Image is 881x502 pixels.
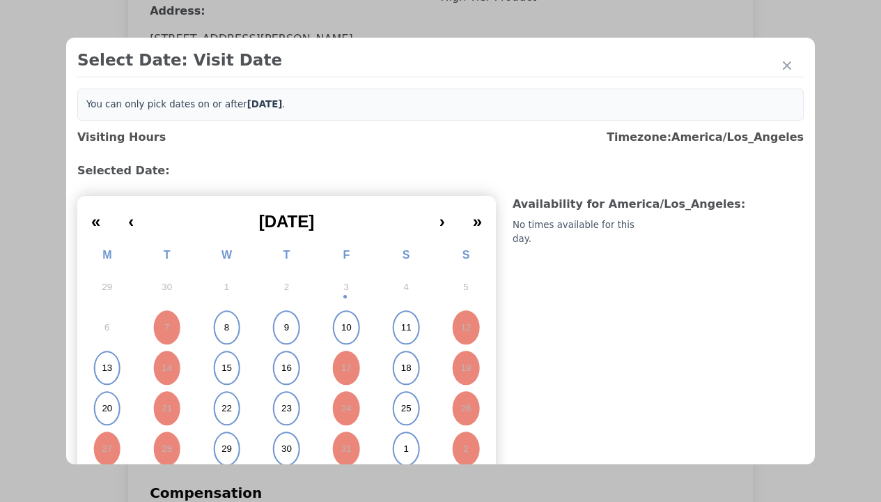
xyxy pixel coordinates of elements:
abbr: Tuesday [164,249,171,261]
button: September 30, 2025 [137,267,197,307]
abbr: October 2, 2025 [284,281,289,294]
abbr: October 12, 2025 [461,321,471,334]
abbr: October 30, 2025 [281,443,292,455]
abbr: October 23, 2025 [281,402,292,415]
abbr: October 13, 2025 [102,362,112,374]
abbr: October 9, 2025 [284,321,289,334]
abbr: October 21, 2025 [162,402,172,415]
button: October 21, 2025 [137,388,197,429]
abbr: October 6, 2025 [104,321,109,334]
button: October 30, 2025 [257,429,317,469]
abbr: October 3, 2025 [344,281,349,294]
abbr: October 22, 2025 [221,402,232,415]
h3: Timezone: America/Los_Angeles [607,129,804,146]
abbr: October 8, 2025 [224,321,229,334]
button: October 5, 2025 [436,267,496,307]
button: October 11, 2025 [376,307,436,348]
abbr: October 16, 2025 [281,362,292,374]
button: October 12, 2025 [436,307,496,348]
button: October 3, 2025 [316,267,376,307]
button: October 1, 2025 [197,267,257,307]
button: › [426,201,459,232]
button: October 27, 2025 [77,429,137,469]
h2: Select Date: Visit Date [77,49,804,71]
button: October 17, 2025 [316,348,376,388]
button: « [77,201,114,232]
button: October 16, 2025 [257,348,317,388]
abbr: October 10, 2025 [341,321,352,334]
abbr: Wednesday [221,249,232,261]
button: October 29, 2025 [197,429,257,469]
abbr: October 15, 2025 [221,362,232,374]
abbr: October 20, 2025 [102,402,112,415]
button: October 10, 2025 [316,307,376,348]
abbr: October 5, 2025 [463,281,468,294]
button: October 2, 2025 [257,267,317,307]
abbr: October 4, 2025 [403,281,408,294]
button: October 22, 2025 [197,388,257,429]
abbr: September 29, 2025 [102,281,112,294]
button: October 24, 2025 [316,388,376,429]
div: No times available for this day. [513,218,655,246]
abbr: October 19, 2025 [461,362,471,374]
abbr: October 26, 2025 [461,402,471,415]
button: ‹ [114,201,148,232]
b: [DATE] [247,99,283,109]
abbr: November 2, 2025 [463,443,468,455]
button: October 18, 2025 [376,348,436,388]
button: October 6, 2025 [77,307,137,348]
abbr: October 18, 2025 [401,362,412,374]
h3: Selected Date: [77,162,804,179]
button: October 7, 2025 [137,307,197,348]
button: October 9, 2025 [257,307,317,348]
button: October 25, 2025 [376,388,436,429]
abbr: October 11, 2025 [401,321,412,334]
button: [DATE] [148,201,425,232]
abbr: October 31, 2025 [341,443,352,455]
abbr: October 25, 2025 [401,402,412,415]
button: September 29, 2025 [77,267,137,307]
button: November 1, 2025 [376,429,436,469]
abbr: November 1, 2025 [403,443,408,455]
h3: Visiting Hours [77,129,166,146]
button: October 4, 2025 [376,267,436,307]
button: November 2, 2025 [436,429,496,469]
abbr: October 17, 2025 [341,362,352,374]
button: October 20, 2025 [77,388,137,429]
abbr: Friday [343,249,350,261]
abbr: October 29, 2025 [221,443,232,455]
abbr: Saturday [403,249,410,261]
button: October 26, 2025 [436,388,496,429]
abbr: Thursday [283,249,290,261]
abbr: October 1, 2025 [224,281,229,294]
span: [DATE] [259,212,315,231]
abbr: October 7, 2025 [164,321,169,334]
div: You can only pick dates on or after . [77,89,804,121]
h3: Availability for America/Los_Angeles : [513,196,804,213]
button: October 31, 2025 [316,429,376,469]
abbr: Sunday [462,249,470,261]
abbr: October 27, 2025 [102,443,112,455]
button: » [459,201,496,232]
button: October 13, 2025 [77,348,137,388]
button: October 8, 2025 [197,307,257,348]
abbr: Monday [102,249,111,261]
button: October 19, 2025 [436,348,496,388]
button: October 15, 2025 [197,348,257,388]
button: October 23, 2025 [257,388,317,429]
button: October 28, 2025 [137,429,197,469]
abbr: September 30, 2025 [162,281,172,294]
abbr: October 28, 2025 [162,443,172,455]
button: October 14, 2025 [137,348,197,388]
abbr: October 14, 2025 [162,362,172,374]
abbr: October 24, 2025 [341,402,352,415]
